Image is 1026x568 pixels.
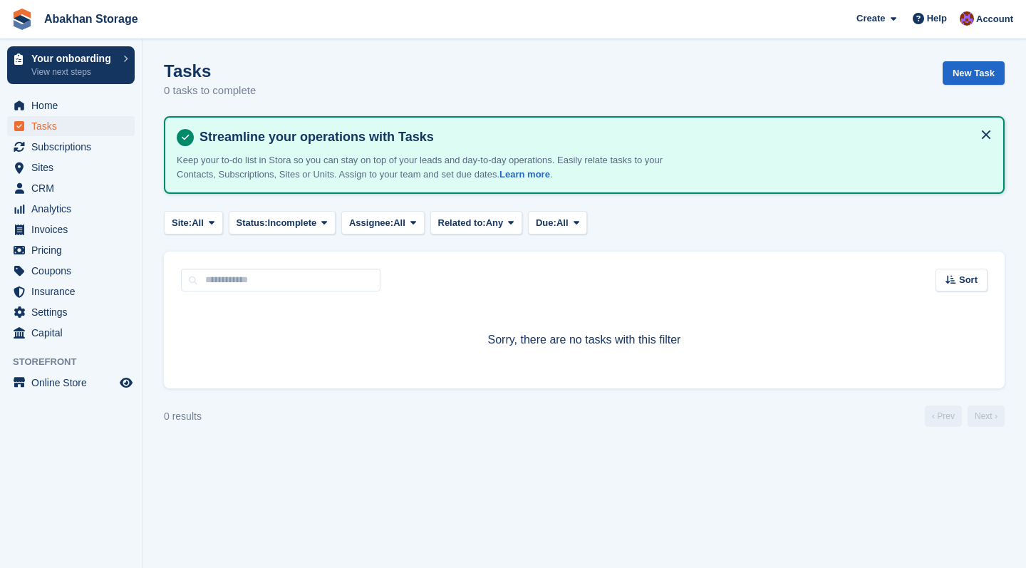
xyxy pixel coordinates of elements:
button: Due: All [528,211,587,234]
span: CRM [31,178,117,198]
span: Pricing [31,240,117,260]
span: Coupons [31,261,117,281]
span: Insurance [31,282,117,301]
nav: Page [922,406,1007,427]
button: Status: Incomplete [229,211,336,234]
a: Preview store [118,374,135,391]
a: menu [7,158,135,177]
span: Site: [172,216,192,230]
img: stora-icon-8386f47178a22dfd0bd8f6a31ec36ba5ce8667c1dd55bd0f319d3a0aa187defe.svg [11,9,33,30]
a: menu [7,323,135,343]
span: All [393,216,405,230]
a: menu [7,282,135,301]
h1: Tasks [164,61,256,81]
a: menu [7,240,135,260]
span: Assignee: [349,216,393,230]
a: menu [7,95,135,115]
button: Related to: Any [430,211,522,234]
span: Sort [959,273,978,287]
p: Your onboarding [31,53,116,63]
button: Assignee: All [341,211,425,234]
span: All [192,216,204,230]
p: Sorry, there are no tasks with this filter [181,331,988,348]
a: menu [7,199,135,219]
a: menu [7,220,135,239]
span: Incomplete [268,216,317,230]
p: 0 tasks to complete [164,83,256,99]
p: Keep your to-do list in Stora so you can stay on top of your leads and day-to-day operations. Eas... [177,153,675,181]
a: menu [7,261,135,281]
span: Sites [31,158,117,177]
span: Any [486,216,504,230]
span: Storefront [13,355,142,369]
a: menu [7,178,135,198]
a: Next [968,406,1005,427]
span: Analytics [31,199,117,219]
a: New Task [943,61,1005,85]
a: menu [7,373,135,393]
a: Learn more [499,169,550,180]
span: All [556,216,569,230]
div: 0 results [164,409,202,424]
a: Previous [925,406,962,427]
a: menu [7,137,135,157]
a: menu [7,302,135,322]
h4: Streamline your operations with Tasks [194,129,992,145]
span: Online Store [31,373,117,393]
span: Settings [31,302,117,322]
span: Capital [31,323,117,343]
span: Invoices [31,220,117,239]
a: Your onboarding View next steps [7,46,135,84]
span: Home [31,95,117,115]
span: Related to: [438,216,486,230]
img: William Abakhan [960,11,974,26]
button: Site: All [164,211,223,234]
span: Status: [237,216,268,230]
p: View next steps [31,66,116,78]
span: Tasks [31,116,117,136]
span: Account [976,12,1013,26]
a: menu [7,116,135,136]
span: Due: [536,216,556,230]
span: Help [927,11,947,26]
a: Abakhan Storage [38,7,144,31]
span: Create [856,11,885,26]
span: Subscriptions [31,137,117,157]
